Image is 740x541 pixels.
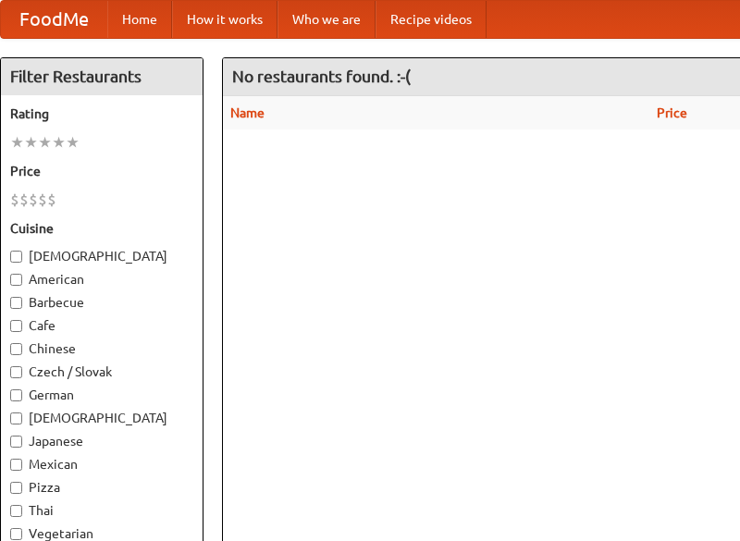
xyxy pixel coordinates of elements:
input: [DEMOGRAPHIC_DATA] [10,412,22,424]
input: Czech / Slovak [10,366,22,378]
label: [DEMOGRAPHIC_DATA] [10,247,193,265]
h5: Cuisine [10,219,193,238]
ng-pluralize: No restaurants found. :-( [232,68,411,85]
input: Barbecue [10,297,22,309]
input: American [10,274,22,286]
label: Cafe [10,316,193,335]
label: Thai [10,501,193,520]
a: How it works [172,1,277,38]
li: $ [29,190,38,210]
li: $ [47,190,56,210]
label: Chinese [10,339,193,358]
li: $ [10,190,19,210]
a: Home [107,1,172,38]
li: ★ [66,132,80,153]
input: Thai [10,505,22,517]
h4: Filter Restaurants [1,58,203,95]
label: Czech / Slovak [10,363,193,381]
label: American [10,270,193,289]
a: FoodMe [1,1,107,38]
li: $ [38,190,47,210]
h5: Rating [10,105,193,123]
li: $ [19,190,29,210]
a: Recipe videos [376,1,487,38]
li: ★ [38,132,52,153]
input: Mexican [10,459,22,471]
label: Mexican [10,455,193,473]
input: Cafe [10,320,22,332]
input: Vegetarian [10,528,22,540]
label: Barbecue [10,293,193,312]
a: Name [230,105,265,120]
a: Who we are [277,1,376,38]
li: ★ [24,132,38,153]
input: Pizza [10,482,22,494]
input: Japanese [10,436,22,448]
label: [DEMOGRAPHIC_DATA] [10,409,193,427]
li: ★ [52,132,66,153]
input: [DEMOGRAPHIC_DATA] [10,251,22,263]
li: ★ [10,132,24,153]
input: Chinese [10,343,22,355]
h5: Price [10,162,193,180]
input: German [10,389,22,401]
a: Price [657,105,687,120]
label: Pizza [10,478,193,497]
label: Japanese [10,432,193,450]
label: German [10,386,193,404]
